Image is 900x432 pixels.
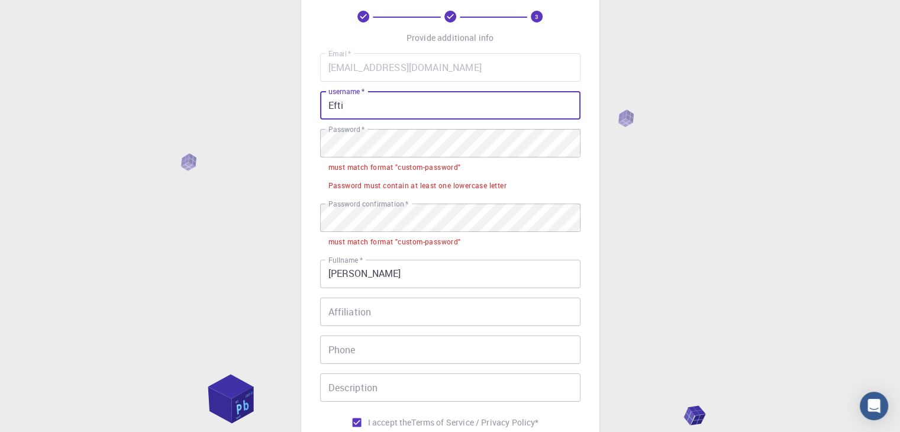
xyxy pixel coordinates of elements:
label: Fullname [328,255,363,265]
span: I accept the [368,417,412,428]
p: Provide additional info [407,32,493,44]
div: must match format "custom-password" [328,236,461,248]
label: username [328,86,364,96]
div: Password must contain at least one lowercase letter [328,180,507,192]
div: Open Intercom Messenger [860,392,888,420]
text: 3 [535,12,538,21]
a: Terms of Service / Privacy Policy* [411,417,538,428]
label: Password confirmation [328,199,408,209]
label: Password [328,124,364,134]
p: Terms of Service / Privacy Policy * [411,417,538,428]
div: must match format "custom-password" [328,162,461,173]
label: Email [328,49,351,59]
